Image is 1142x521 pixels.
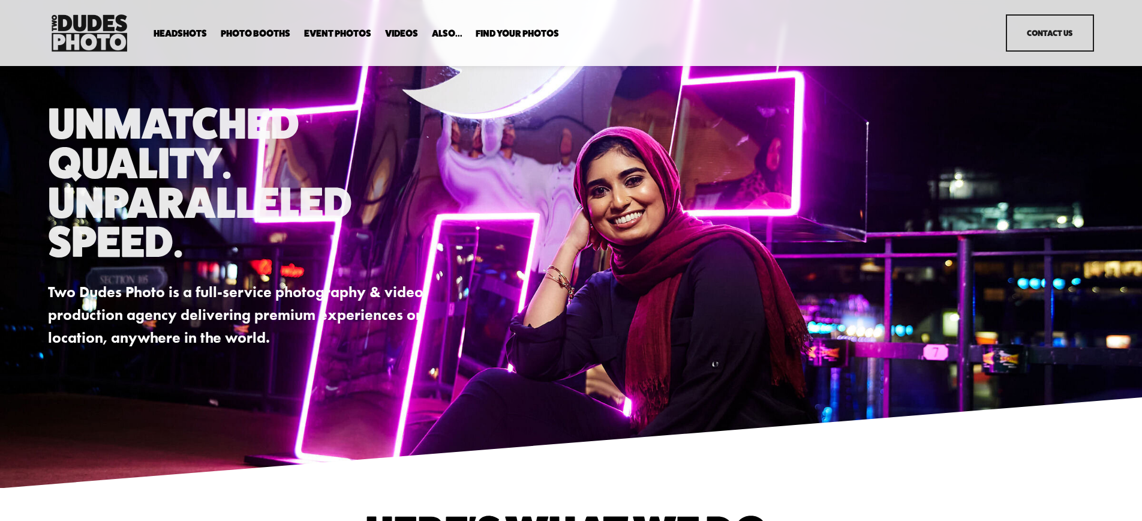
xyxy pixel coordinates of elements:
a: folder dropdown [476,28,559,40]
a: Contact Us [1006,14,1094,52]
img: Two Dudes Photo | Headshots, Portraits &amp; Photo Booths [48,11,131,55]
a: folder dropdown [432,28,462,40]
h1: Unmatched Quality. Unparalleled Speed. [48,104,436,262]
a: folder dropdown [154,28,207,40]
span: Find Your Photos [476,29,559,38]
a: Videos [385,28,418,40]
a: Event Photos [304,28,371,40]
span: Also... [432,29,462,38]
span: Photo Booths [221,29,290,38]
a: folder dropdown [221,28,290,40]
strong: Two Dudes Photo is a full-service photography & video production agency delivering premium experi... [48,283,428,346]
span: Headshots [154,29,207,38]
